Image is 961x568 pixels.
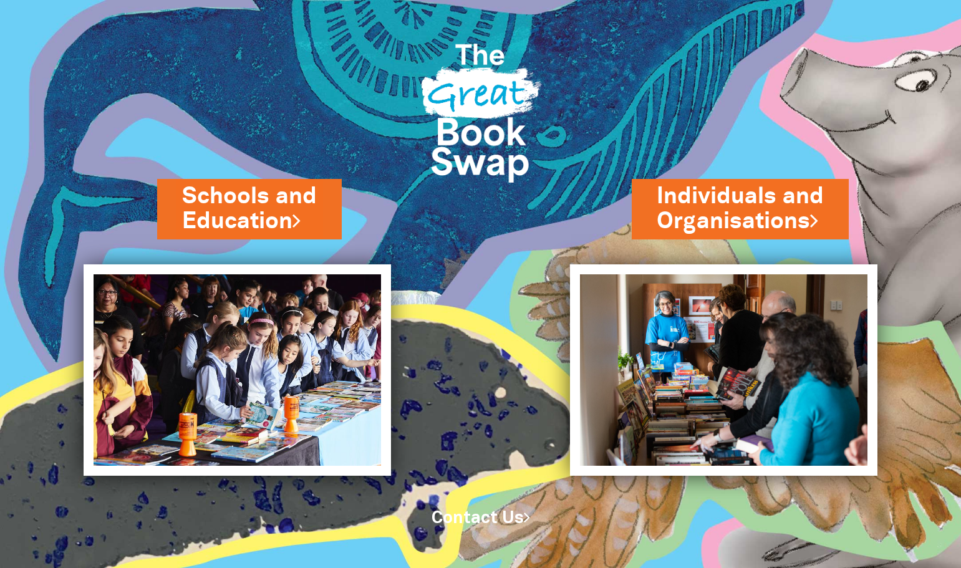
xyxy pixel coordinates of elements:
img: Schools and Education [84,264,391,476]
a: Individuals andOrganisations [657,181,824,237]
a: Schools andEducation [182,181,317,237]
img: Great Bookswap logo [410,15,551,203]
img: Individuals and Organisations [570,264,877,476]
a: Contact Us [432,511,530,526]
